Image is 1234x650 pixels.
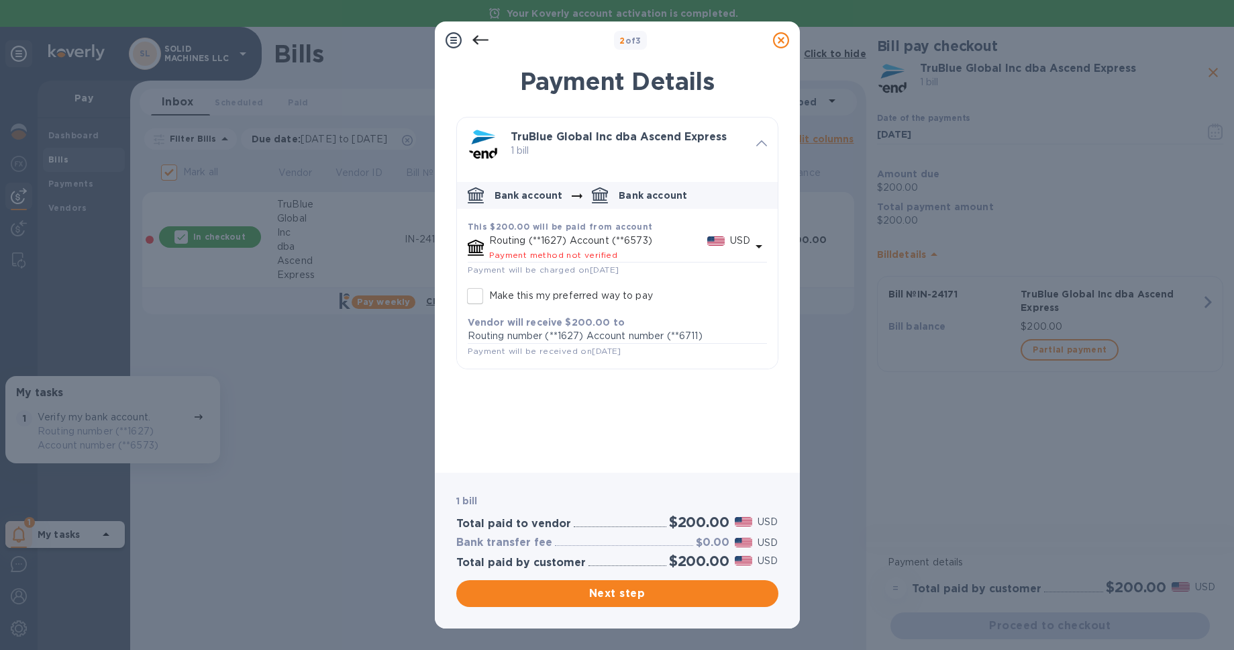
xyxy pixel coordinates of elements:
p: Make this my preferred way to pay [489,289,653,303]
b: of 3 [619,36,641,46]
div: default-method [457,177,778,369]
h3: Total paid by customer [456,557,586,569]
span: Payment will be charged on [DATE] [468,265,619,275]
p: USD [758,536,778,550]
b: 1 bill [456,496,478,506]
span: Payment will be received on [DATE] [468,346,621,356]
p: USD [758,515,778,529]
h3: Bank transfer fee [456,537,552,549]
img: USD [735,517,753,526]
img: USD [735,556,753,565]
img: USD [707,236,725,246]
p: Bank account [619,189,687,202]
img: USD [735,538,753,547]
h3: $0.00 [696,537,729,549]
p: Routing (**1627) Account (**6573) [489,234,707,248]
h2: $200.00 [669,514,729,530]
b: Vendor will receive $200.00 to [468,317,625,328]
b: This $200.00 will be paid from account [468,222,653,232]
span: Next step [467,586,768,602]
b: TruBlue Global Inc dba Ascend Express [511,130,727,143]
p: USD [730,234,750,248]
h1: Payment Details [456,67,778,95]
div: TruBlue Global Inc dba Ascend Express 1 bill [457,118,778,171]
h2: $200.00 [669,553,729,569]
span: 2 [619,36,625,46]
span: Payment method not verified [489,250,618,260]
p: USD [758,554,778,568]
p: Bank account [495,189,563,202]
button: Next step [456,580,778,607]
p: 1 bill [511,144,745,158]
h3: Total paid to vendor [456,518,571,530]
p: Routing number (**1627) Account number (**6711) [468,329,767,343]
